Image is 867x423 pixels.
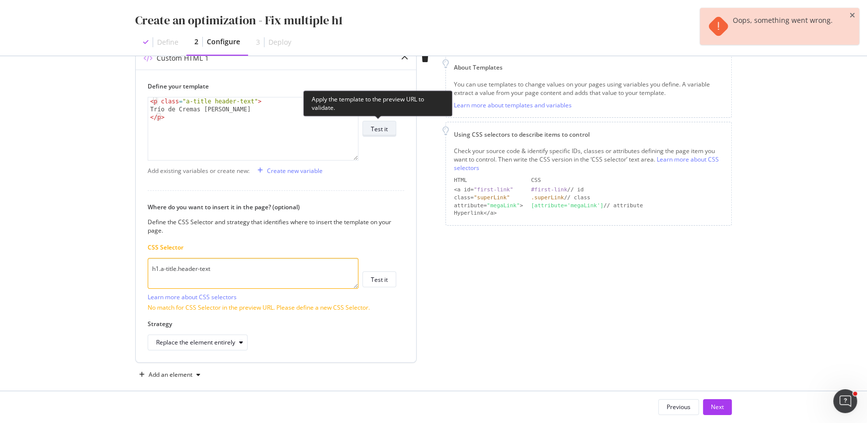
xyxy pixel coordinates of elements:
[454,147,723,172] div: Check your source code & identify specific IDs, classes or attributes defining the page item you ...
[148,335,248,350] button: Replace the element entirely
[454,63,723,72] div: About Templates
[207,37,240,47] div: Configure
[148,320,396,328] label: Strategy
[156,339,235,345] div: Replace the element entirely
[454,155,719,172] a: Learn more about CSS selectors
[148,243,396,252] label: CSS Selector
[362,271,396,287] button: Test it
[711,403,724,411] div: Next
[303,90,452,116] div: Apply the template to the preview URL to validate.
[268,37,291,47] div: Deploy
[454,130,723,139] div: Using CSS selectors to describe items to control
[148,82,396,90] label: Define your template
[157,53,209,63] div: Custom HTML 1
[531,202,604,209] div: [attribute='megaLink']
[667,403,691,411] div: Previous
[531,186,723,194] div: // id
[149,372,192,378] div: Add an element
[474,194,510,201] div: "superLink"
[531,194,723,202] div: // class
[454,202,523,210] div: attribute= >
[135,12,343,29] div: Create an optimization - Fix multiple h1
[148,258,358,289] textarea: h1.a-title.header-text
[531,194,564,201] div: .superLink
[454,80,723,97] div: You can use templates to change values on your pages using variables you define. A variable extra...
[733,16,833,37] div: Oops, something went wrong.
[148,203,396,211] label: Where do you want to insert it in the page? (optional)
[454,209,523,217] div: Hyperlink</a>
[148,167,250,175] div: Add existing variables or create new:
[531,202,723,210] div: // attribute
[454,186,523,194] div: <a id=
[454,176,523,184] div: HTML
[267,167,323,175] div: Create new variable
[531,186,567,193] div: #first-link
[531,176,723,184] div: CSS
[371,275,388,284] div: Test it
[850,12,855,19] div: close toast
[362,121,396,137] button: Test it
[703,399,732,415] button: Next
[148,293,237,301] a: Learn more about CSS selectors
[371,125,388,133] div: Test it
[833,389,857,413] iframe: Intercom live chat
[487,202,520,209] div: "megaLink"
[148,303,396,312] div: No match for CSS Selector in the preview URL. Please define a new CSS Selector.
[135,367,204,383] button: Add an element
[454,101,572,109] a: Learn more about templates and variables
[474,186,513,193] div: "first-link"
[256,37,260,47] div: 3
[157,37,178,47] div: Define
[148,218,396,235] div: Define the CSS Selector and strategy that identifies where to insert the template on your page.
[194,37,198,47] div: 2
[454,194,523,202] div: class=
[254,163,323,178] button: Create new variable
[658,399,699,415] button: Previous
